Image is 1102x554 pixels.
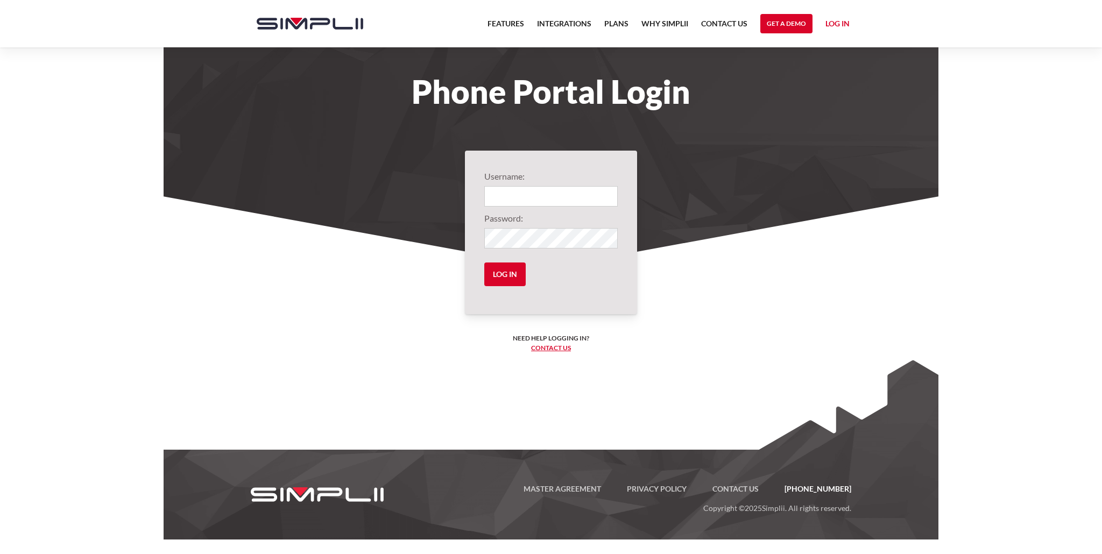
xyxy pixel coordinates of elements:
a: Why Simplii [641,17,688,37]
a: [PHONE_NUMBER] [772,482,851,495]
label: Password: [484,212,618,225]
a: Get a Demo [760,14,813,33]
a: Privacy Policy [614,482,700,495]
span: 2025 [745,503,762,513]
a: Features [488,17,524,37]
img: Simplii [257,18,363,30]
a: Contact us [531,344,571,352]
form: Login [484,170,618,295]
h6: Need help logging in? ‍ [513,333,589,353]
a: Log in [825,17,850,33]
input: Log in [484,262,526,286]
a: Contact US [700,482,772,495]
label: Username: [484,170,618,183]
a: Integrations [537,17,591,37]
a: Contact US [701,17,747,37]
a: Plans [604,17,628,37]
p: Copyright © Simplii. All rights reserved. [404,495,851,515]
a: Master Agreement [511,482,614,495]
h1: Phone Portal Login [246,80,856,103]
